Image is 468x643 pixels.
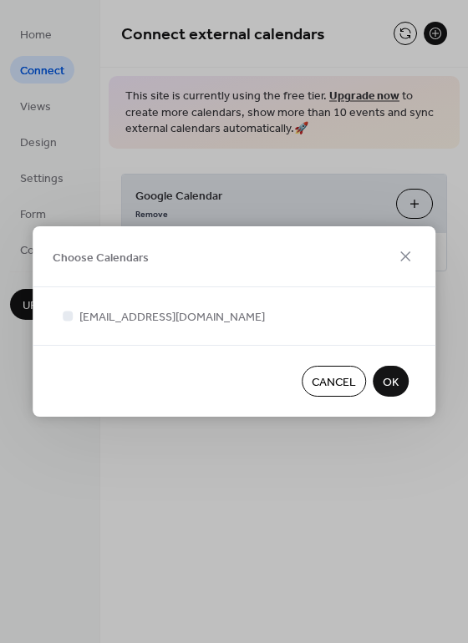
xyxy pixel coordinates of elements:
[53,249,149,266] span: Choose Calendars
[312,374,356,392] span: Cancel
[79,309,265,327] span: [EMAIL_ADDRESS][DOMAIN_NAME]
[302,366,366,397] button: Cancel
[383,374,399,392] span: OK
[373,366,409,397] button: OK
